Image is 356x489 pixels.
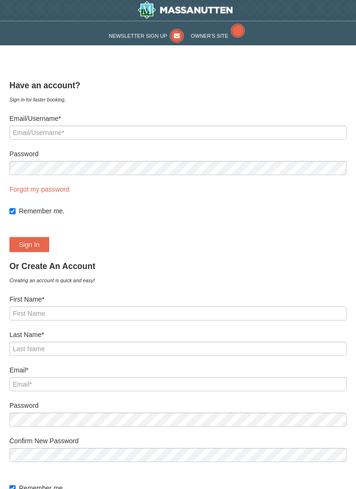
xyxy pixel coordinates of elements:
label: Password [9,401,347,410]
label: Remember me. [19,206,347,216]
a: Forgot my password [9,185,69,193]
label: Last Name* [9,330,347,339]
button: Sign In [9,237,49,252]
label: Password [9,149,347,159]
input: Email* [9,377,347,391]
h4: Or Create An Account [9,261,347,271]
label: Email/Username* [9,114,347,123]
h4: Have an account? [9,81,347,90]
label: First Name* [9,295,347,304]
div: Creating an account is quick and easy! [9,276,347,285]
input: Last Name [9,342,347,356]
input: First Name [9,306,347,320]
div: Sign in for faster booking. [9,95,347,104]
a: Owner's Site [191,33,245,39]
label: Confirm New Password [9,436,347,446]
a: Newsletter Sign Up [109,33,183,39]
span: Owner's Site [191,33,228,39]
img: Massanutten Resort Logo [138,1,233,19]
span: Newsletter Sign Up [109,33,167,39]
a: Massanutten Resort [14,1,356,19]
label: Email* [9,365,347,375]
input: Email/Username* [9,126,347,140]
